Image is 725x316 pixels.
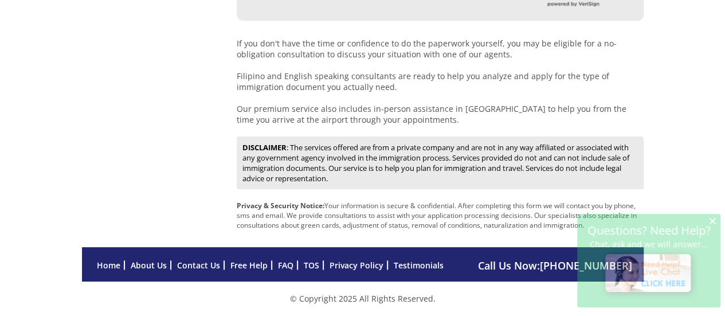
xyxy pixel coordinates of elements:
[230,260,268,271] a: Free Help
[600,249,698,299] img: live-chat-icon.png
[177,260,220,271] a: Contact Us
[237,201,644,230] p: Your information is secure & confidential. After completing this form we will contact you by phon...
[278,260,293,271] a: FAQ
[82,293,644,304] p: © Copyright 2025 All Rights Reserved.
[237,38,644,125] p: If you don't have the time or confidence to do the paperwork yourself, you may be eligible for a ...
[237,201,324,210] strong: Privacy & Security Notice:
[540,259,632,272] a: [PHONE_NUMBER]
[583,239,715,249] p: Chat, ask and we will answer...
[394,260,444,271] a: Testimonials
[97,260,120,271] a: Home
[304,260,319,271] a: TOS
[478,259,632,272] span: Call Us Now:
[330,260,383,271] a: Privacy Policy
[242,142,287,153] strong: DISCLAIMER
[583,225,715,235] h2: Questions? Need Help?
[131,260,167,271] a: About Us
[237,136,644,189] div: : The services offered are from a private company and are not in any way affiliated or associated...
[708,216,716,225] span: ×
